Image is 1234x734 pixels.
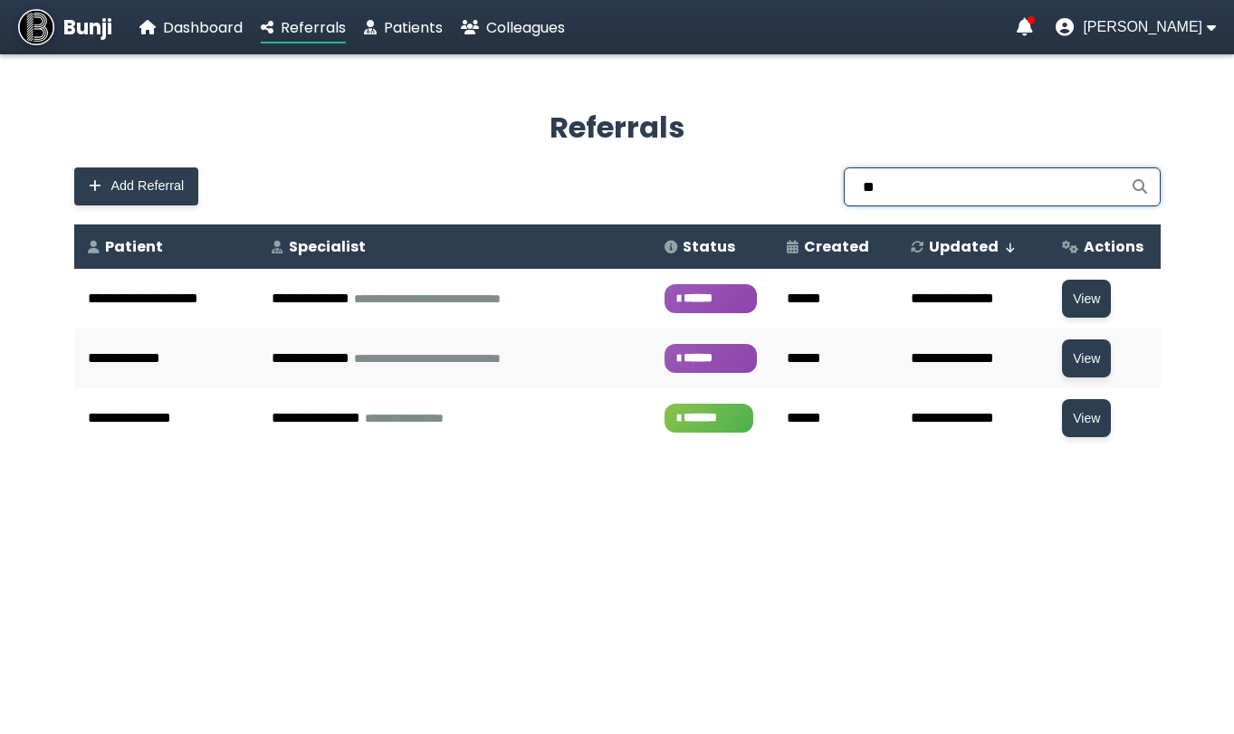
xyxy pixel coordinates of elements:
button: View [1062,280,1111,318]
th: Created [773,224,897,269]
span: [PERSON_NAME] [1083,19,1202,35]
span: Colleagues [486,17,565,38]
button: View [1062,399,1111,437]
span: Referrals [281,17,346,38]
span: Dashboard [163,17,243,38]
a: Patients [364,16,443,39]
span: Add Referral [111,178,185,194]
a: Dashboard [139,16,243,39]
h2: Referrals [74,106,1161,149]
th: Specialist [258,224,651,269]
button: User menu [1056,18,1216,36]
th: Updated [897,224,1048,269]
a: Bunji [18,9,112,45]
a: Colleagues [461,16,565,39]
th: Status [651,224,774,269]
th: Actions [1048,224,1160,269]
img: Bunji Dental Referral Management [18,9,54,45]
button: Add Referral [74,167,199,205]
a: Referrals [261,16,346,39]
span: Patients [384,17,443,38]
th: Patient [74,224,258,269]
a: Notifications [1017,18,1033,36]
button: View [1062,339,1111,377]
span: Bunji [63,13,112,43]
